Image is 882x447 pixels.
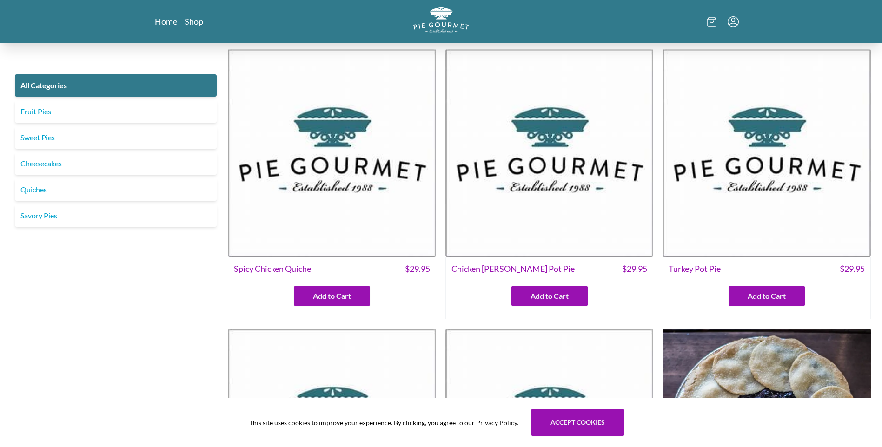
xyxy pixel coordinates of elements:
span: Add to Cart [531,290,569,302]
img: Turkey Pot Pie [663,49,871,257]
span: $ 29.95 [405,263,430,275]
a: Home [155,16,177,27]
span: Spicy Chicken Quiche [234,263,311,275]
button: Menu [728,16,739,27]
button: Add to Cart [511,286,588,306]
img: Spicy Chicken Quiche [228,49,436,257]
span: This site uses cookies to improve your experience. By clicking, you agree to our Privacy Policy. [249,418,518,427]
a: Fruit Pies [15,100,217,123]
span: Turkey Pot Pie [669,263,721,275]
span: Add to Cart [748,290,786,302]
span: $ 29.95 [622,263,647,275]
span: Chicken [PERSON_NAME] Pot Pie [451,263,575,275]
span: $ 29.95 [840,263,865,275]
a: Cheesecakes [15,152,217,175]
a: Quiches [15,178,217,201]
a: Logo [413,7,469,36]
button: Accept cookies [531,409,624,436]
a: Shop [185,16,203,27]
a: Sweet Pies [15,126,217,149]
a: Savory Pies [15,204,217,227]
a: All Categories [15,74,217,97]
img: Chicken Curry Pot Pie [445,49,654,257]
button: Add to Cart [294,286,370,306]
img: logo [413,7,469,33]
span: Add to Cart [313,290,351,302]
button: Add to Cart [729,286,805,306]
